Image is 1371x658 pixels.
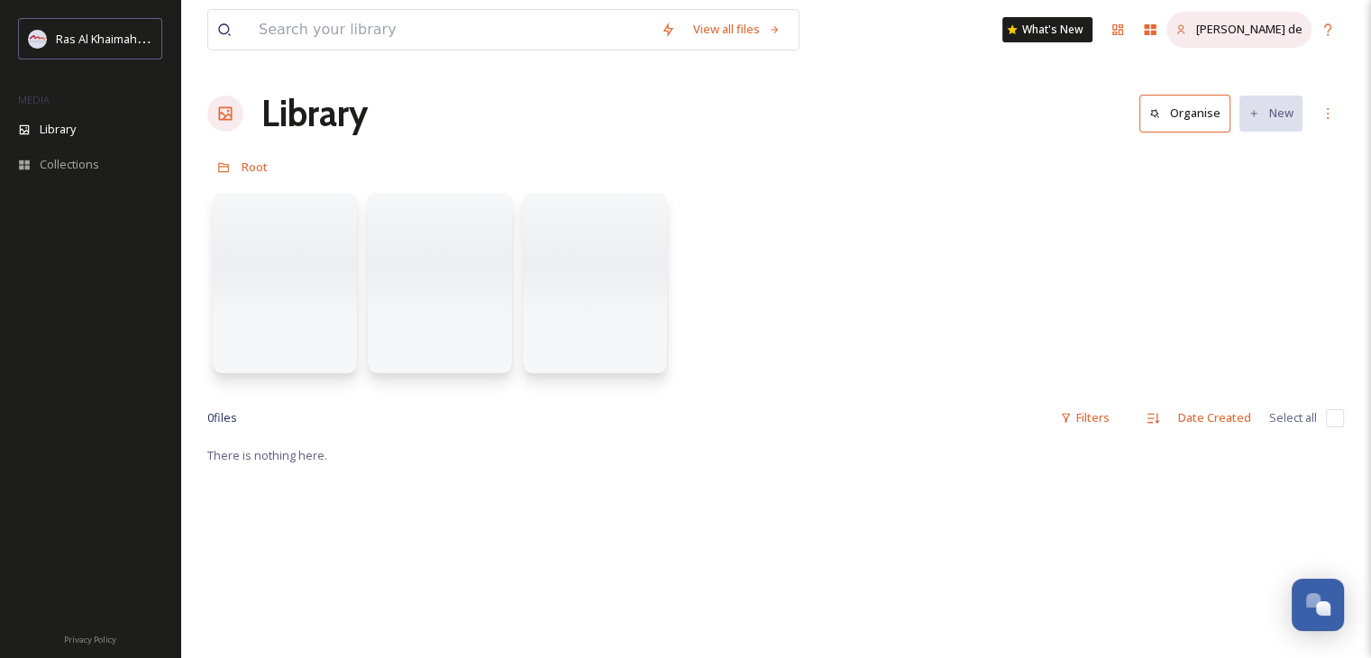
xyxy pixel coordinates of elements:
a: View all files [684,12,790,47]
div: Date Created [1169,400,1260,435]
a: Root [242,156,268,178]
div: Filters [1051,400,1119,435]
button: New [1239,96,1302,131]
a: Privacy Policy [64,627,116,649]
span: There is nothing here. [207,447,327,463]
span: [PERSON_NAME] de [1196,21,1302,37]
span: MEDIA [18,93,50,106]
span: Select all [1269,409,1317,426]
span: 0 file s [207,409,237,426]
span: Library [40,121,76,138]
a: What's New [1002,17,1092,42]
button: Organise [1139,95,1230,132]
a: Library [261,87,368,141]
span: Ras Al Khaimah Tourism Development Authority [56,30,311,47]
button: Open Chat [1292,579,1344,631]
a: [PERSON_NAME] de [1166,12,1312,47]
img: Logo_RAKTDA_RGB-01.png [29,30,47,48]
input: Search your library [250,10,652,50]
span: Root [242,159,268,175]
span: Collections [40,156,99,173]
span: Privacy Policy [64,634,116,645]
a: Organise [1139,95,1239,132]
